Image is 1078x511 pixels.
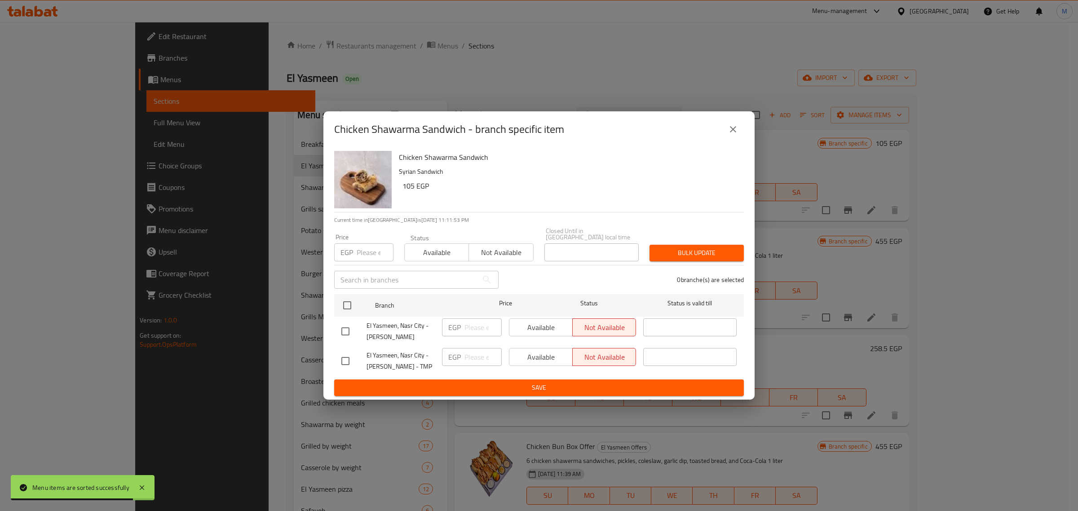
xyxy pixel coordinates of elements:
input: Search in branches [334,271,478,289]
div: Menu items are sorted successfully [32,483,129,493]
button: Bulk update [649,245,744,261]
p: EGP [340,247,353,258]
button: Not available [468,243,533,261]
span: Bulk update [657,247,737,259]
button: close [722,119,744,140]
span: Not available [473,246,530,259]
span: Branch [375,300,468,311]
span: El Yasmeen, Nasr City - [PERSON_NAME] - TMP [367,350,435,372]
button: Save [334,379,744,396]
h6: 105 EGP [402,180,737,192]
input: Please enter price [357,243,393,261]
button: Available [404,243,469,261]
p: 0 branche(s) are selected [677,275,744,284]
span: Status is valid till [643,298,737,309]
span: Price [476,298,535,309]
span: Available [408,246,465,259]
span: Status [543,298,636,309]
input: Please enter price [464,318,502,336]
p: Current time in [GEOGRAPHIC_DATA] is [DATE] 11:11:53 PM [334,216,744,224]
img: Chicken Shawarma Sandwich [334,151,392,208]
input: Please enter price [464,348,502,366]
p: Syrian Sandwich [399,166,737,177]
p: EGP [448,352,461,362]
h2: Chicken Shawarma Sandwich - branch specific item [334,122,564,137]
p: EGP [448,322,461,333]
span: El Yasmeen, Nasr City - [PERSON_NAME] [367,320,435,343]
h6: Chicken Shawarma Sandwich [399,151,737,163]
span: Save [341,382,737,393]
